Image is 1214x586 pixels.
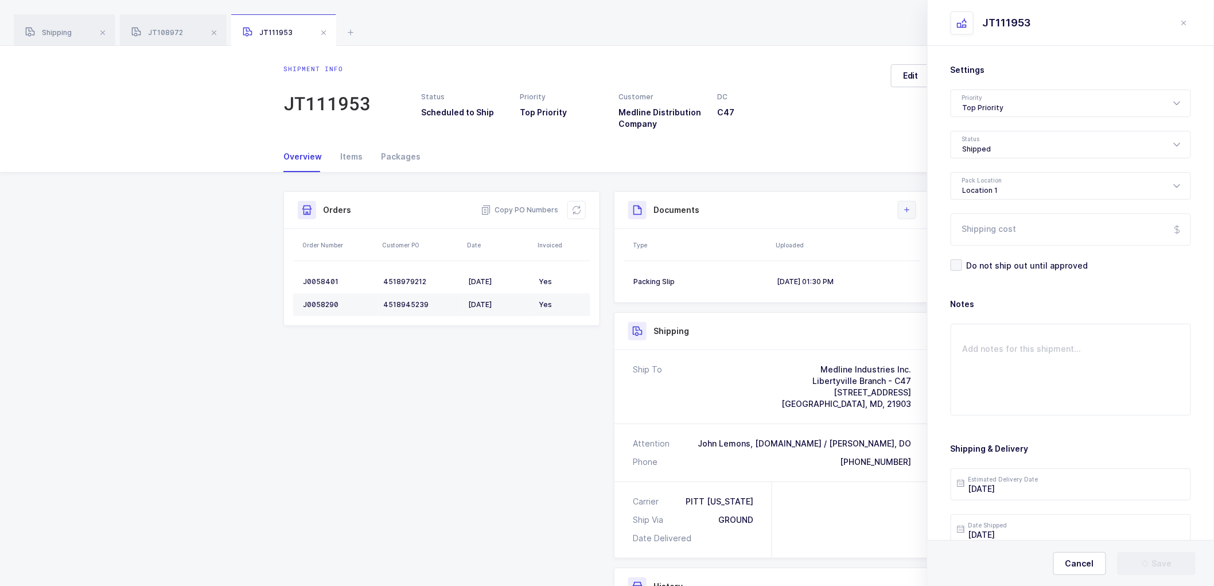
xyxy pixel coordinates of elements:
[633,277,768,286] div: Packing Slip
[951,214,1191,246] input: Shipping cost
[962,260,1088,271] span: Do not ship out until approved
[951,64,1191,76] h3: Settings
[653,325,689,337] h3: Shipping
[1065,558,1094,569] span: Cancel
[718,514,753,526] div: GROUND
[633,364,662,410] div: Ship To
[538,240,587,250] div: Invoiced
[633,240,769,250] div: Type
[421,107,506,118] h3: Scheduled to Ship
[303,277,374,286] div: J0058401
[951,298,1191,310] h3: Notes
[382,240,460,250] div: Customer PO
[633,496,663,507] div: Carrier
[781,387,911,398] div: [STREET_ADDRESS]
[686,496,753,507] div: PITT [US_STATE]
[840,456,911,468] div: [PHONE_NUMBER]
[781,375,911,387] div: Libertyville Branch - C47
[539,277,552,286] span: Yes
[131,28,183,37] span: JT108972
[781,399,911,409] span: [GEOGRAPHIC_DATA], MD, 21903
[718,107,803,118] h3: C47
[383,300,459,309] div: 4518945239
[283,64,371,73] div: Shipment info
[1053,552,1106,575] button: Cancel
[983,16,1031,30] div: JT111953
[539,300,552,309] span: Yes
[468,277,530,286] div: [DATE]
[372,141,421,172] div: Packages
[331,141,372,172] div: Items
[633,514,668,526] div: Ship Via
[1177,16,1191,30] button: close drawer
[421,92,506,102] div: Status
[283,141,331,172] div: Overview
[633,533,696,544] div: Date Delivered
[481,204,558,216] button: Copy PO Numbers
[303,300,374,309] div: J0058290
[777,277,911,286] div: [DATE] 01:30 PM
[520,92,605,102] div: Priority
[891,64,931,87] button: Edit
[243,28,293,37] span: JT111953
[467,240,531,250] div: Date
[718,92,803,102] div: DC
[323,204,351,216] h3: Orders
[633,456,657,468] div: Phone
[383,277,459,286] div: 4518979212
[468,300,530,309] div: [DATE]
[633,438,670,449] div: Attention
[903,70,919,82] span: Edit
[653,204,699,216] h3: Documents
[619,107,704,130] h3: Medline Distribution Company
[302,240,375,250] div: Order Number
[698,438,911,449] div: John Lemons, [DOMAIN_NAME] / [PERSON_NAME], DO
[520,107,605,118] h3: Top Priority
[25,28,72,37] span: Shipping
[951,443,1191,455] h3: Shipping & Delivery
[619,92,704,102] div: Customer
[781,364,911,375] div: Medline Industries Inc.
[776,240,917,250] div: Uploaded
